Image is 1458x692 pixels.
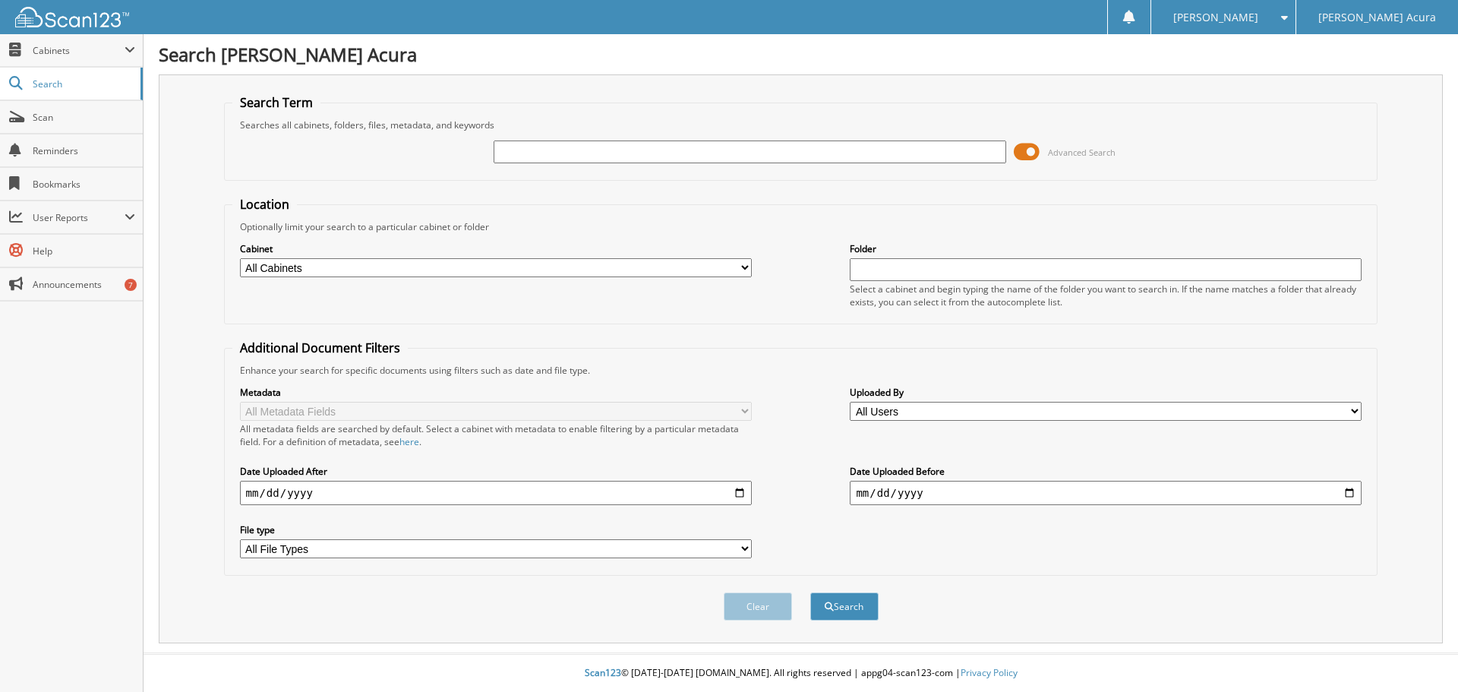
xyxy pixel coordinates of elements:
button: Search [810,592,879,621]
legend: Additional Document Filters [232,340,408,356]
span: User Reports [33,211,125,224]
label: File type [240,523,752,536]
img: scan123-logo-white.svg [15,7,129,27]
label: Uploaded By [850,386,1362,399]
input: start [240,481,752,505]
span: Bookmarks [33,178,135,191]
div: Searches all cabinets, folders, files, metadata, and keywords [232,118,1370,131]
label: Metadata [240,386,752,399]
span: Cabinets [33,44,125,57]
div: © [DATE]-[DATE] [DOMAIN_NAME]. All rights reserved | appg04-scan123-com | [144,655,1458,692]
div: Select a cabinet and begin typing the name of the folder you want to search in. If the name match... [850,283,1362,308]
span: Reminders [33,144,135,157]
div: Optionally limit your search to a particular cabinet or folder [232,220,1370,233]
label: Folder [850,242,1362,255]
legend: Location [232,196,297,213]
div: 7 [125,279,137,291]
button: Clear [724,592,792,621]
input: end [850,481,1362,505]
span: [PERSON_NAME] [1173,13,1258,22]
span: Scan [33,111,135,124]
legend: Search Term [232,94,320,111]
div: All metadata fields are searched by default. Select a cabinet with metadata to enable filtering b... [240,422,752,448]
span: Announcements [33,278,135,291]
a: Privacy Policy [961,666,1018,679]
span: Help [33,245,135,258]
span: Search [33,77,133,90]
span: [PERSON_NAME] Acura [1318,13,1436,22]
div: Enhance your search for specific documents using filters such as date and file type. [232,364,1370,377]
a: here [399,435,419,448]
span: Scan123 [585,666,621,679]
label: Date Uploaded Before [850,465,1362,478]
label: Cabinet [240,242,752,255]
h1: Search [PERSON_NAME] Acura [159,42,1443,67]
span: Advanced Search [1048,147,1116,158]
label: Date Uploaded After [240,465,752,478]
